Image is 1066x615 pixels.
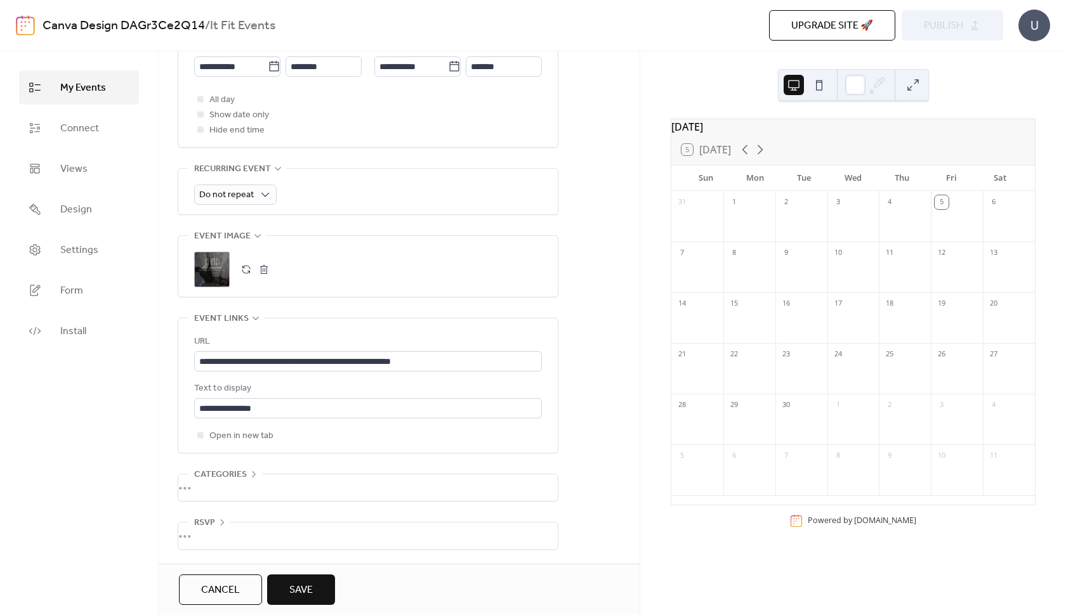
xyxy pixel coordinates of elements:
div: 3 [935,398,949,412]
span: Install [60,324,86,339]
a: Canva Design DAGr3Ce2Q14 [43,14,205,38]
div: 6 [727,449,741,463]
div: 5 [675,449,689,463]
div: 22 [727,347,741,361]
span: My Events [60,81,106,96]
div: Text to display [194,381,539,396]
div: ; [194,252,230,287]
div: 26 [935,347,949,361]
div: 1 [831,398,845,412]
b: It Fit Events [210,14,275,38]
div: 11 [883,246,897,260]
div: 2 [883,398,897,412]
div: 13 [987,246,1001,260]
span: Do not repeat [199,186,254,204]
div: URL [194,334,539,349]
span: Categories [194,467,247,482]
span: Show date only [209,108,269,123]
div: 4 [987,398,1001,412]
div: 20 [987,297,1001,311]
img: logo [16,15,35,36]
a: Install [19,314,139,348]
div: Wed [829,165,878,191]
button: Cancel [179,574,262,605]
div: 7 [779,449,793,463]
div: 31 [675,195,689,209]
a: Design [19,192,139,226]
div: Thu [878,165,926,191]
div: 16 [779,297,793,311]
div: 2 [779,195,793,209]
span: All day [209,93,235,108]
span: Design [60,202,92,217]
div: 18 [883,297,897,311]
a: Views [19,152,139,186]
div: 24 [831,347,845,361]
span: Upgrade site 🚀 [791,18,873,34]
a: My Events [19,70,139,105]
span: Event image [194,229,251,244]
span: Settings [60,243,98,258]
span: Cancel [201,583,240,598]
div: 1 [727,195,741,209]
div: 19 [935,297,949,311]
div: Powered by [808,515,916,526]
div: 8 [727,246,741,260]
div: 12 [935,246,949,260]
div: ••• [178,474,558,501]
div: 3 [831,195,845,209]
div: 29 [727,398,741,412]
span: Save [289,583,313,598]
div: 7 [675,246,689,260]
div: 8 [831,449,845,463]
div: 15 [727,297,741,311]
span: Views [60,162,88,177]
a: Connect [19,111,139,145]
span: RSVP [194,515,215,531]
button: Upgrade site 🚀 [769,10,895,41]
span: Hide end time [209,123,265,138]
span: Open in new tab [209,429,273,444]
div: 28 [675,398,689,412]
div: 30 [779,398,793,412]
div: 4 [883,195,897,209]
div: 6 [987,195,1001,209]
div: ••• [178,522,558,549]
div: 10 [935,449,949,463]
div: 17 [831,297,845,311]
div: Fri [926,165,975,191]
div: U [1018,10,1050,41]
div: Sat [976,165,1025,191]
div: Mon [730,165,779,191]
div: Sun [681,165,730,191]
a: Form [19,273,139,307]
div: [DATE] [671,119,1035,134]
b: / [205,14,210,38]
button: Save [267,574,335,605]
div: 9 [883,449,897,463]
span: Connect [60,121,99,136]
span: Event links [194,311,249,327]
div: 14 [675,297,689,311]
div: 9 [779,246,793,260]
div: Tue [780,165,829,191]
div: 27 [987,347,1001,361]
div: 11 [987,449,1001,463]
div: 25 [883,347,897,361]
span: Form [60,283,83,299]
div: 23 [779,347,793,361]
span: Recurring event [194,162,271,177]
a: [DOMAIN_NAME] [854,515,916,526]
div: 5 [935,195,949,209]
div: 21 [675,347,689,361]
a: Settings [19,233,139,267]
div: 10 [831,246,845,260]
